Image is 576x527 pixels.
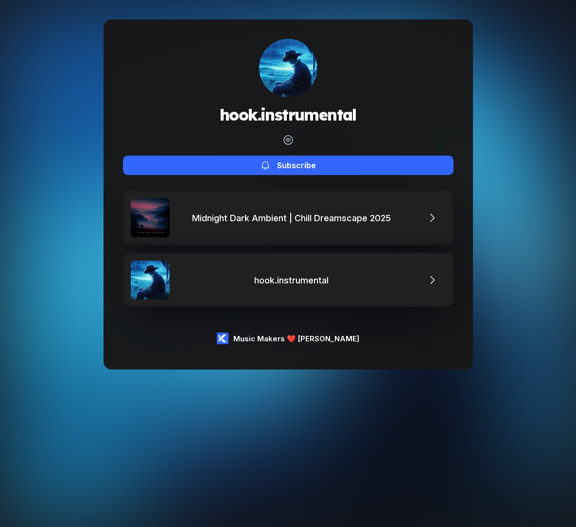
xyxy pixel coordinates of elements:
div: Music Makers ❤️ [PERSON_NAME] [233,334,359,343]
img: 160x160 [259,39,317,97]
a: Midnight Dark Ambient | Chill Dreamscape 2025Midnight Dark Ambient | Chill Dreamscape 2025 [123,191,454,245]
div: Subscribe [277,160,316,170]
button: Subscribe [123,156,454,175]
img: hook.instrumental [131,261,170,299]
a: hook.instrumentalhook.instrumental [123,253,454,307]
div: hook.instrumental [254,275,333,285]
a: Music Makers ❤️ [PERSON_NAME] [217,333,359,344]
div: hook.instrumental [259,39,317,97]
div: Midnight Dark Ambient | Chill Dreamscape 2025 [192,213,396,223]
img: Midnight Dark Ambient | Chill Dreamscape 2025 [131,198,170,237]
h1: hook.instrumental [220,105,356,124]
